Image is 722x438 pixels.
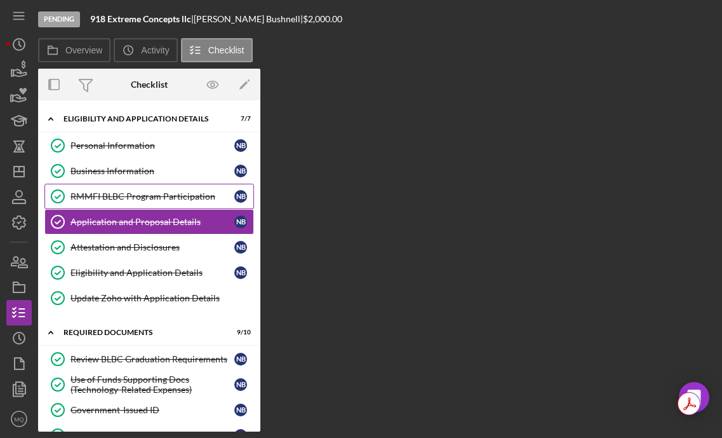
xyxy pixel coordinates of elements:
a: Update Zoho with Application Details [44,285,254,311]
div: 9 / 10 [228,329,251,336]
label: Checklist [208,45,244,55]
div: Review BLBC Graduation Requirements [70,354,234,364]
div: Checklist [131,79,168,90]
div: RMMFI BLBC Program Participation [70,191,234,202]
div: N B [234,165,247,177]
div: Eligibility and Application Details [70,268,234,278]
button: Overview [38,38,110,62]
div: $2,000.00 [303,14,346,24]
div: N B [234,353,247,366]
label: Overview [65,45,102,55]
button: Activity [114,38,177,62]
div: Application and Proposal Details [70,217,234,227]
div: N B [234,190,247,203]
div: Government-Issued ID [70,405,234,415]
div: Update Zoho with Application Details [70,293,253,303]
div: N B [234,378,247,391]
div: N B [234,139,247,152]
div: | [90,14,194,24]
div: 7 / 7 [228,115,251,123]
text: MQ [14,416,23,423]
div: N B [234,241,247,254]
div: N B [234,266,247,279]
div: Use of Funds Supporting Docs (Technology-Related Expenses) [70,374,234,395]
div: Business Information [70,166,234,176]
div: N B [234,404,247,416]
div: N B [234,216,247,228]
label: Activity [141,45,169,55]
a: Review BLBC Graduation RequirementsNB [44,346,254,372]
a: Use of Funds Supporting Docs (Technology-Related Expenses)NB [44,372,254,397]
a: Government-Issued IDNB [44,397,254,423]
b: 918 Extreme Concepts llc [90,13,191,24]
button: Checklist [181,38,253,62]
div: Required Documents [64,329,219,336]
a: Eligibility and Application DetailsNB [44,260,254,285]
div: Open Intercom Messenger [679,382,709,413]
div: [PERSON_NAME] Bushnell | [194,14,303,24]
button: MQ [6,406,32,432]
a: Application and Proposal DetailsNB [44,209,254,235]
div: Personal Information [70,140,234,151]
a: Attestation and DisclosuresNB [44,235,254,260]
a: RMMFI BLBC Program ParticipationNB [44,184,254,209]
div: Pending [38,11,80,27]
a: Business InformationNB [44,158,254,184]
div: Eligibility and Application Details [64,115,219,123]
a: Personal InformationNB [44,133,254,158]
div: Attestation and Disclosures [70,242,234,252]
